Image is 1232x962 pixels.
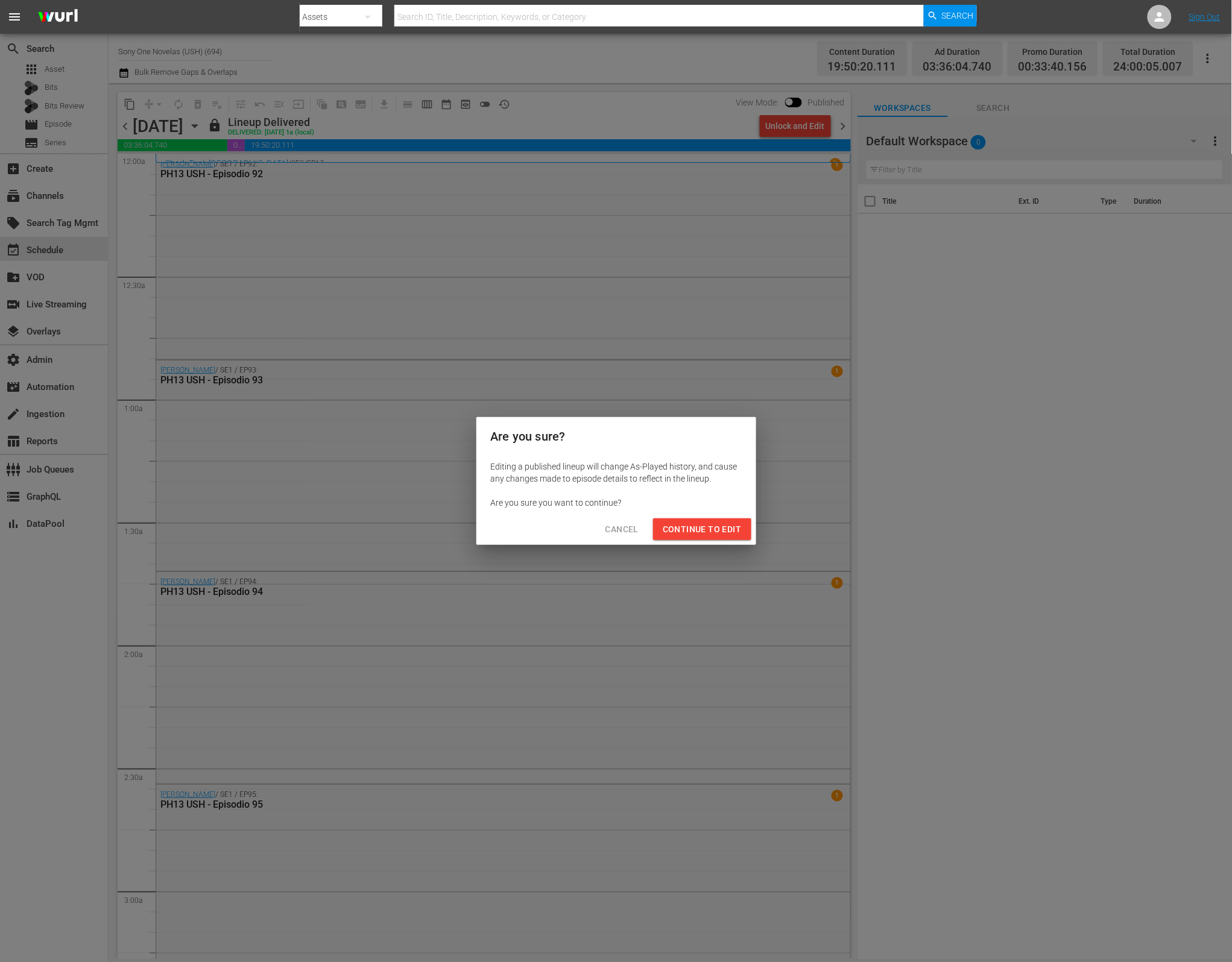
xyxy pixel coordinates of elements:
[29,3,87,31] img: ans4CAIJ8jUAAAAAAAAAAAAAAAAAAAAAAAAgQb4GAAAAAAAAAAAAAAAAAAAAAAAAJMjXAAAAAAAAAAAAAAAAAAAAAAAAgAT5G...
[605,522,639,537] span: Cancel
[1189,12,1221,22] a: Sign Out
[596,518,648,541] button: Cancel
[663,522,741,537] span: Continue to Edit
[491,461,742,485] div: Editing a published lineup will change As-Played history, and cause any changes made to episode d...
[7,10,22,24] span: menu
[491,427,742,446] h2: Are you sure?
[653,518,751,541] button: Continue to Edit
[491,497,742,509] div: Are you sure you want to continue?
[942,5,974,27] span: Search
